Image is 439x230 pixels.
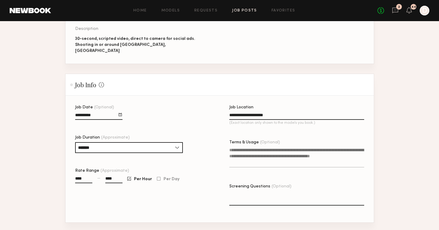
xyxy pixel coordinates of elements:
[70,81,104,88] h2: Job Info
[75,169,210,173] div: Rate Range
[272,184,291,189] span: (Optional)
[100,169,129,173] span: (Approximate)
[134,177,152,181] span: Per Hour
[94,105,114,110] span: (Optional)
[194,9,218,13] a: Requests
[229,191,364,206] textarea: Screening Questions(Optional)
[272,9,295,13] a: Favorites
[398,5,400,9] div: 2
[260,140,280,145] span: (Optional)
[411,5,416,9] div: 44
[164,177,180,181] span: Per Day
[229,140,364,145] div: Terms & Usage
[161,9,180,13] a: Models
[75,27,210,31] div: Description
[232,9,257,13] a: Job Posts
[392,7,399,14] a: 2
[229,184,364,189] div: Screening Questions
[101,136,130,140] span: (Approximate)
[420,6,429,15] a: D
[75,136,183,140] div: Job Duration
[75,36,210,54] div: 30-second, scripted video, direct to camera for social ads. Shooting in or around [GEOGRAPHIC_DAT...
[229,105,364,110] div: Job Location
[97,176,100,180] div: —
[75,105,122,110] div: Job Date
[229,121,364,125] p: (Exact location only shown to the models you book.)
[229,147,364,168] textarea: Terms & Usage(Optional)
[133,9,147,13] a: Home
[229,113,364,120] input: Job Location(Exact location only shown to the models you book.)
